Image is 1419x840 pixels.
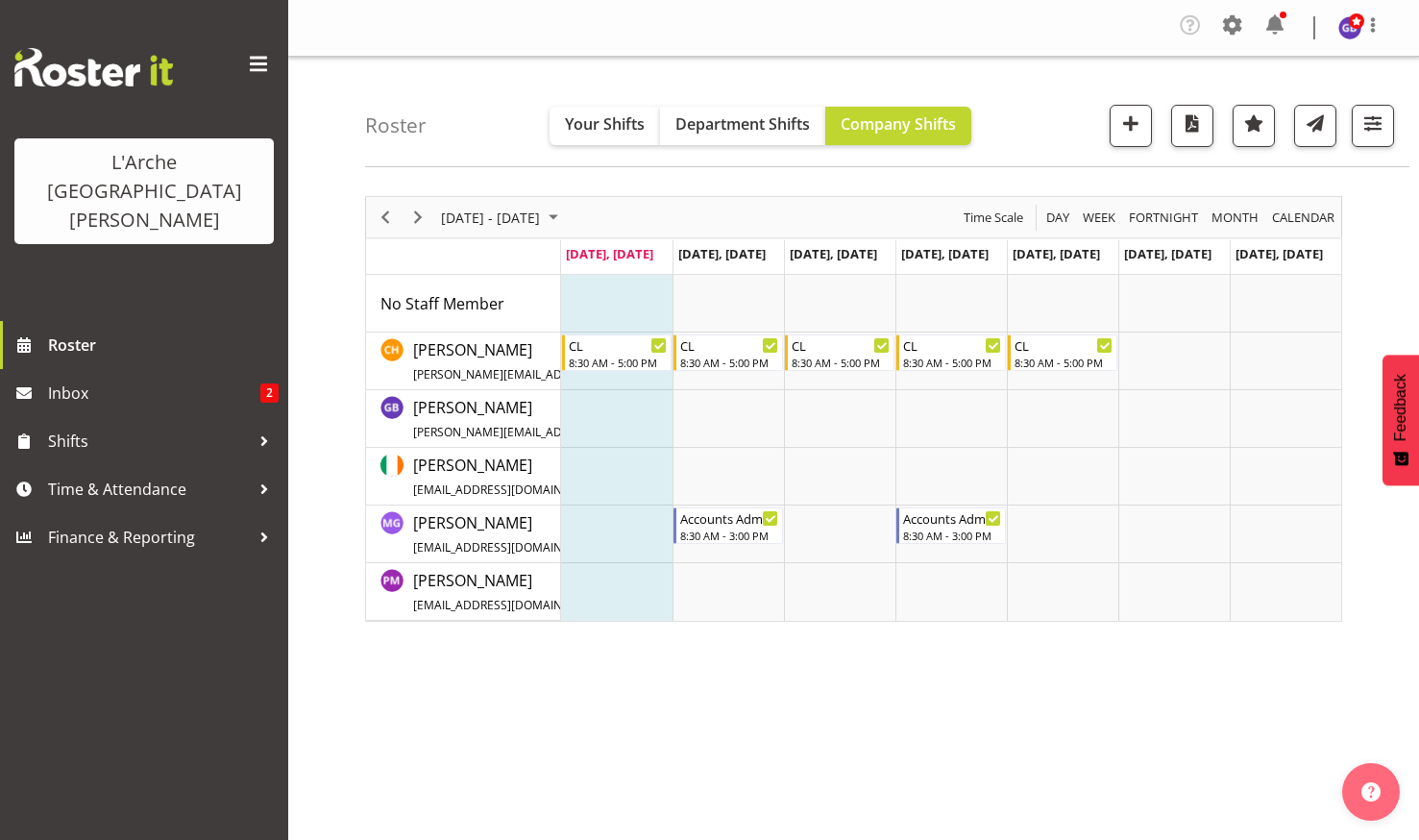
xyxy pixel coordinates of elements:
[901,245,989,262] span: [DATE], [DATE]
[366,333,561,390] td: Christopher Hill resource
[380,292,504,315] a: No Staff Member
[14,48,173,86] img: Rosterit website logo
[673,507,783,544] div: Michelle Gillard"s event - Accounts Admin Begin From Tuesday, September 2, 2025 at 8:30:00 AM GMT...
[413,511,681,557] a: [PERSON_NAME][EMAIL_ADDRESS][DOMAIN_NAME]
[1236,245,1323,262] span: [DATE], [DATE]
[413,424,785,440] span: [PERSON_NAME][EMAIL_ADDRESS][DOMAIN_NAME][PERSON_NAME]
[896,507,1006,544] div: Michelle Gillard"s event - Accounts Admin Begin From Thursday, September 4, 2025 at 8:30:00 AM GM...
[366,448,561,506] td: Karen Herbert resource
[405,206,431,230] button: Next
[1015,355,1113,370] div: 8:30 AM - 5:00 PM
[961,206,1027,230] button: Time Scale
[569,335,667,355] div: CL
[48,331,279,359] span: Roster
[1110,105,1152,147] button: Add a new shift
[1392,374,1409,441] span: Feedback
[1361,782,1381,802] img: help-xxl-2.png
[439,206,542,230] span: [DATE] - [DATE]
[565,113,645,135] span: Your Shifts
[1233,105,1275,147] button: Highlight an important date within the roster.
[1015,335,1113,355] div: CL
[365,114,427,136] h4: Roster
[366,275,561,333] td: No Staff Member resource
[380,293,504,314] span: No Staff Member
[562,334,672,371] div: Christopher Hill"s event - CL Begin From Monday, September 1, 2025 at 8:30:00 AM GMT+12:00 Ends A...
[413,339,862,383] span: [PERSON_NAME]
[660,107,825,145] button: Department Shifts
[561,275,1341,621] table: Timeline Week of September 1, 2025
[678,245,766,262] span: [DATE], [DATE]
[438,206,567,230] button: September 01 - 07, 2025
[675,113,810,135] span: Department Shifts
[680,355,778,370] div: 8:30 AM - 5:00 PM
[413,455,771,499] span: [PERSON_NAME]
[1352,105,1394,147] button: Filter Shifts
[566,245,653,262] span: [DATE], [DATE]
[903,335,1001,355] div: CL
[1270,206,1336,230] span: calendar
[1338,16,1361,39] img: gillian-bradshaw10168.jpg
[413,482,695,498] span: [EMAIL_ADDRESS][DOMAIN_NAME][PERSON_NAME]
[903,528,1001,543] div: 8:30 AM - 3:00 PM
[1269,206,1338,230] button: Month
[1013,245,1100,262] span: [DATE], [DATE]
[260,383,279,403] span: 2
[1044,206,1071,230] span: Day
[1043,206,1073,230] button: Timeline Day
[792,335,890,355] div: CL
[792,355,890,370] div: 8:30 AM - 5:00 PM
[550,107,660,145] button: Your Shifts
[366,563,561,621] td: Priyadharshini Mani resource
[34,148,255,235] div: L'Arche [GEOGRAPHIC_DATA][PERSON_NAME]
[413,396,862,442] a: [PERSON_NAME][PERSON_NAME][EMAIL_ADDRESS][DOMAIN_NAME][PERSON_NAME]
[569,355,667,370] div: 8:30 AM - 5:00 PM
[48,427,250,456] span: Shifts
[373,206,399,230] button: Previous
[785,334,894,371] div: Christopher Hill"s event - CL Begin From Wednesday, September 3, 2025 at 8:30:00 AM GMT+12:00 End...
[962,206,1025,230] span: Time Scale
[402,197,434,237] div: Next
[365,196,1342,622] div: Timeline Week of September 1, 2025
[1171,105,1213,147] button: Download a PDF of the roster according to the set date range.
[1209,206,1262,230] button: Timeline Month
[896,334,1006,371] div: Christopher Hill"s event - CL Begin From Thursday, September 4, 2025 at 8:30:00 AM GMT+12:00 Ends...
[366,506,561,563] td: Michelle Gillard resource
[1080,206,1119,230] button: Timeline Week
[1081,206,1117,230] span: Week
[680,508,778,528] div: Accounts Admin
[413,397,862,441] span: [PERSON_NAME]
[413,570,771,614] span: [PERSON_NAME]
[1126,206,1202,230] button: Fortnight
[790,245,877,262] span: [DATE], [DATE]
[1382,355,1419,485] button: Feedback - Show survey
[48,475,250,504] span: Time & Attendance
[1210,206,1260,230] span: Month
[673,334,783,371] div: Christopher Hill"s event - CL Begin From Tuesday, September 2, 2025 at 8:30:00 AM GMT+12:00 Ends ...
[680,335,778,355] div: CL
[369,197,402,237] div: Previous
[1127,206,1200,230] span: Fortnight
[413,569,771,615] a: [PERSON_NAME][EMAIL_ADDRESS][DOMAIN_NAME][PERSON_NAME]
[903,508,1001,528] div: Accounts Admin
[680,528,778,543] div: 8:30 AM - 3:00 PM
[903,355,1001,370] div: 8:30 AM - 5:00 PM
[48,523,250,552] span: Finance & Reporting
[413,597,695,613] span: [EMAIL_ADDRESS][DOMAIN_NAME][PERSON_NAME]
[413,454,771,500] a: [PERSON_NAME][EMAIL_ADDRESS][DOMAIN_NAME][PERSON_NAME]
[48,379,260,408] span: Inbox
[1008,334,1117,371] div: Christopher Hill"s event - CL Begin From Friday, September 5, 2025 at 8:30:00 AM GMT+12:00 Ends A...
[413,338,862,384] a: [PERSON_NAME][PERSON_NAME][EMAIL_ADDRESS][DOMAIN_NAME][PERSON_NAME]
[1294,105,1336,147] button: Send a list of all shifts for the selected filtered period to all rostered employees.
[413,539,604,556] span: [EMAIL_ADDRESS][DOMAIN_NAME]
[413,366,785,383] span: [PERSON_NAME][EMAIL_ADDRESS][DOMAIN_NAME][PERSON_NAME]
[366,390,561,448] td: Gillian Bradshaw resource
[413,512,681,556] span: [PERSON_NAME]
[841,113,956,135] span: Company Shifts
[825,107,971,145] button: Company Shifts
[1124,245,1211,262] span: [DATE], [DATE]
